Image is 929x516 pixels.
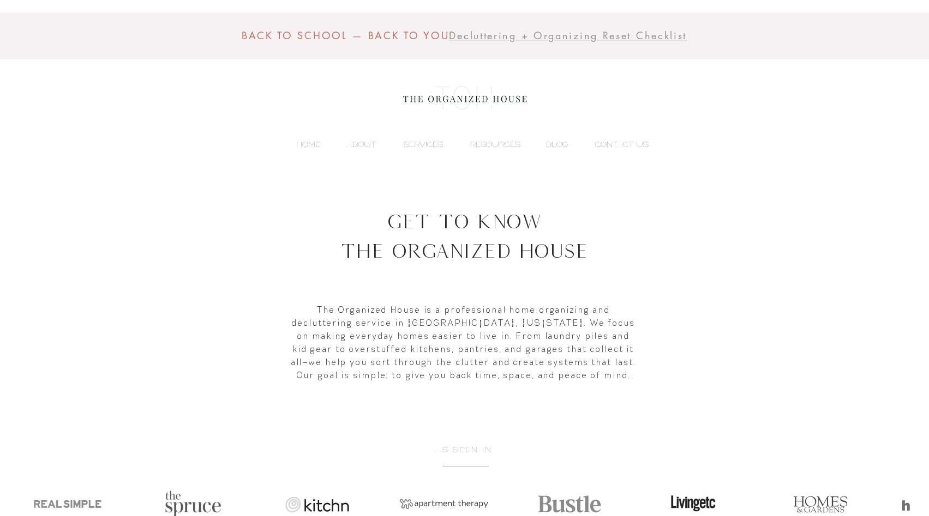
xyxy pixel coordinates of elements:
[574,136,654,153] a: CONTACT US
[291,136,326,153] p: HOME
[290,303,638,381] p: The Organized House is a professional home organizing and decluttering service in [GEOGRAPHIC_DAT...
[398,76,532,120] img: the organized house
[526,136,574,153] a: BLOG
[449,29,687,42] a: Decluttering + Organizing Reset Checklist
[326,136,381,153] a: ABOUT
[275,136,654,153] nav: Site
[465,136,526,153] p: RESOURCES
[341,136,381,153] p: ABOUT
[275,136,326,153] a: HOME
[242,29,449,42] span: BACK TO SCHOOL — BACK TO YOU
[381,136,448,153] a: SERVICES
[541,136,574,153] p: BLOG
[435,445,493,454] span: AS SEEN IN
[448,136,526,153] a: RESOURCES
[197,207,731,265] h1: Get to Know The Organized House
[590,136,654,153] p: CONTACT US
[398,136,448,153] p: SERVICES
